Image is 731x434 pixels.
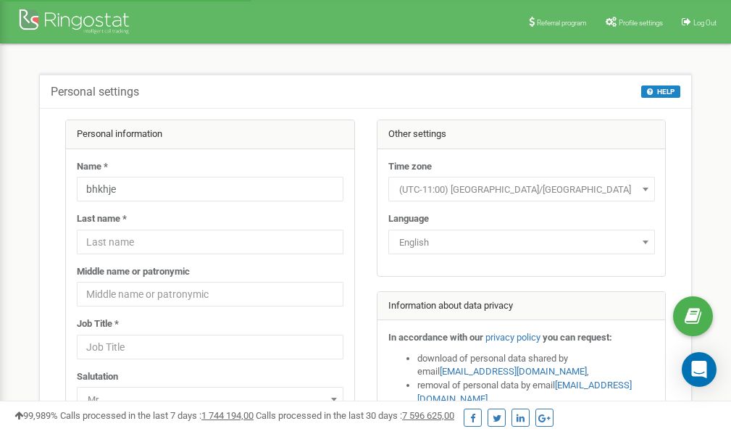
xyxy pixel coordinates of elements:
div: Personal information [66,120,354,149]
input: Middle name or patronymic [77,282,343,306]
span: Mr. [82,390,338,410]
label: Time zone [388,160,432,174]
input: Name [77,177,343,201]
span: (UTC-11:00) Pacific/Midway [393,180,650,200]
span: Profile settings [619,19,663,27]
label: Language [388,212,429,226]
strong: you can request: [543,332,612,343]
span: Mr. [77,387,343,412]
span: Calls processed in the last 30 days : [256,410,454,421]
strong: In accordance with our [388,332,483,343]
span: Log Out [693,19,717,27]
label: Job Title * [77,317,119,331]
h5: Personal settings [51,85,139,99]
span: English [393,233,650,253]
div: Other settings [377,120,666,149]
span: Referral program [537,19,587,27]
button: HELP [641,85,680,98]
div: Information about data privacy [377,292,666,321]
label: Last name * [77,212,127,226]
input: Last name [77,230,343,254]
span: English [388,230,655,254]
li: download of personal data shared by email , [417,352,655,379]
span: Calls processed in the last 7 days : [60,410,254,421]
u: 7 596 625,00 [402,410,454,421]
a: [EMAIL_ADDRESS][DOMAIN_NAME] [440,366,587,377]
label: Name * [77,160,108,174]
span: (UTC-11:00) Pacific/Midway [388,177,655,201]
input: Job Title [77,335,343,359]
label: Salutation [77,370,118,384]
a: privacy policy [485,332,540,343]
div: Open Intercom Messenger [682,352,717,387]
span: 99,989% [14,410,58,421]
li: removal of personal data by email , [417,379,655,406]
label: Middle name or patronymic [77,265,190,279]
u: 1 744 194,00 [201,410,254,421]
